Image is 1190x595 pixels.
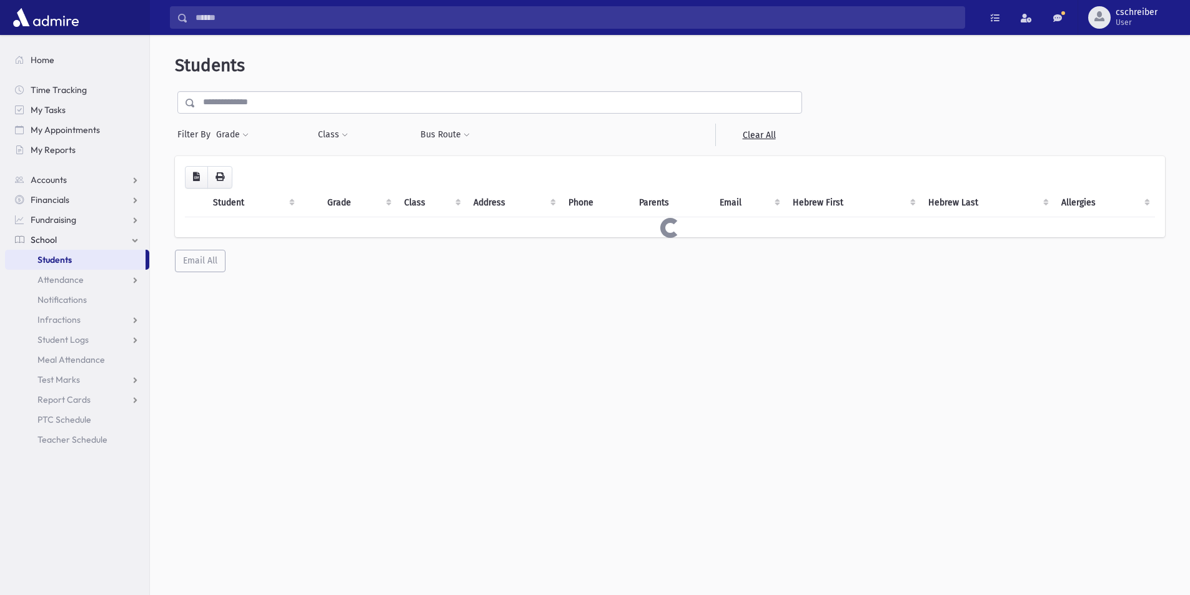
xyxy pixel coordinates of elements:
th: Hebrew First [785,189,920,217]
th: Phone [561,189,632,217]
span: Infractions [37,314,81,325]
span: User [1116,17,1158,27]
button: CSV [185,166,208,189]
a: Time Tracking [5,80,149,100]
a: My Tasks [5,100,149,120]
span: cschreiber [1116,7,1158,17]
th: Parents [632,189,712,217]
span: Accounts [31,174,67,185]
span: Notifications [37,294,87,305]
a: Accounts [5,170,149,190]
a: Meal Attendance [5,350,149,370]
span: Attendance [37,274,84,285]
img: AdmirePro [10,5,82,30]
a: Home [5,50,149,70]
a: Test Marks [5,370,149,390]
a: Notifications [5,290,149,310]
th: Allergies [1054,189,1155,217]
th: Class [397,189,467,217]
span: Meal Attendance [37,354,105,365]
button: Class [317,124,349,146]
span: Fundraising [31,214,76,225]
button: Bus Route [420,124,470,146]
a: Students [5,250,146,270]
a: Teacher Schedule [5,430,149,450]
span: Financials [31,194,69,205]
a: Attendance [5,270,149,290]
a: Report Cards [5,390,149,410]
th: Grade [320,189,396,217]
span: Student Logs [37,334,89,345]
a: PTC Schedule [5,410,149,430]
a: Financials [5,190,149,210]
a: My Reports [5,140,149,160]
th: Hebrew Last [921,189,1054,217]
span: Students [37,254,72,265]
th: Student [206,189,300,217]
a: My Appointments [5,120,149,140]
span: Teacher Schedule [37,434,107,445]
a: Fundraising [5,210,149,230]
a: Infractions [5,310,149,330]
span: Test Marks [37,374,80,385]
span: Report Cards [37,394,91,405]
span: School [31,234,57,245]
span: Filter By [177,128,216,141]
span: PTC Schedule [37,414,91,425]
span: My Appointments [31,124,100,135]
button: Print [207,166,232,189]
a: School [5,230,149,250]
span: Time Tracking [31,84,87,96]
th: Email [712,189,785,217]
span: Students [175,55,245,76]
th: Address [466,189,561,217]
input: Search [188,6,964,29]
span: Home [31,54,54,66]
span: My Tasks [31,104,66,116]
button: Email All [175,250,226,272]
a: Clear All [715,124,802,146]
span: My Reports [31,144,76,155]
button: Grade [216,124,249,146]
a: Student Logs [5,330,149,350]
